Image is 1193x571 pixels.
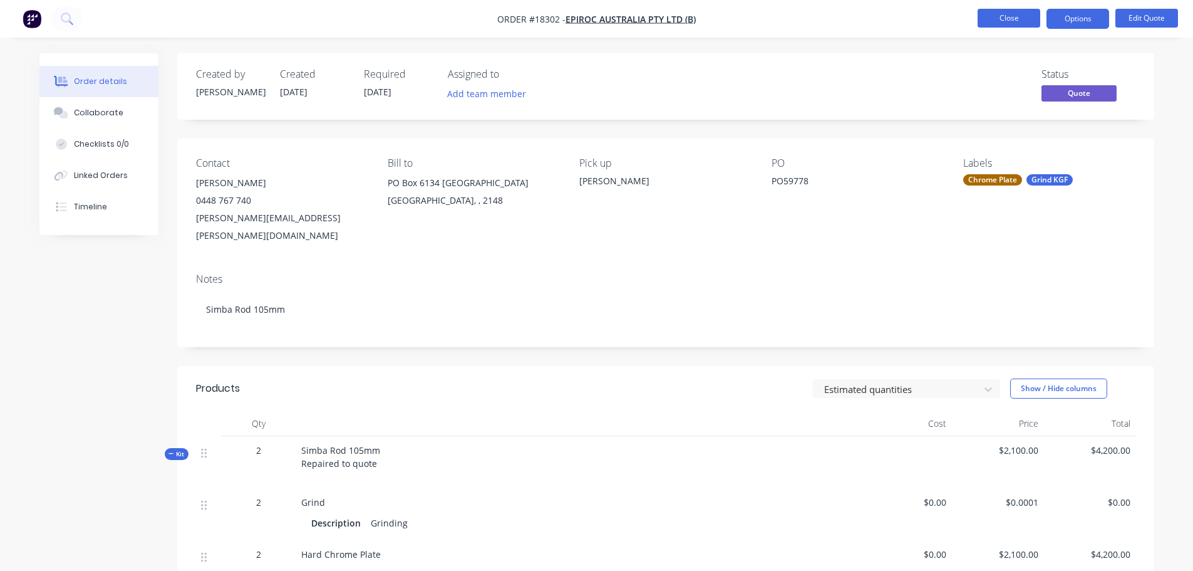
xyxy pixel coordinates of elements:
div: Timeline [74,201,107,212]
span: Hard Chrome Plate [301,548,381,560]
div: Status [1041,68,1135,80]
div: Notes [196,273,1135,285]
span: [DATE] [364,86,391,98]
button: Collaborate [39,97,158,128]
div: Chrome Plate [963,174,1022,186]
span: [DATE] [280,86,307,98]
div: Simba Rod 105mm [196,290,1135,328]
div: [PERSON_NAME] [196,85,265,98]
div: [PERSON_NAME] [196,174,368,192]
button: Checklists 0/0 [39,128,158,160]
div: PO59778 [772,174,928,192]
button: Add team member [448,85,533,102]
button: Close [978,9,1040,28]
button: Linked Orders [39,160,158,191]
span: Quote [1041,85,1117,101]
div: Contact [196,157,368,169]
button: Edit Quote [1115,9,1178,28]
div: Grinding [366,514,413,532]
div: Total [1043,411,1135,436]
button: Timeline [39,191,158,223]
div: Pick up [579,157,751,169]
span: Kit [168,449,185,459]
div: [PERSON_NAME][EMAIL_ADDRESS][PERSON_NAME][DOMAIN_NAME] [196,209,368,244]
div: Created by [196,68,265,80]
span: 2 [256,548,261,561]
span: $2,100.00 [956,548,1038,561]
div: Cost [860,411,952,436]
button: Kit [165,448,189,460]
span: $2,100.00 [956,444,1038,457]
div: PO Box 6134 [GEOGRAPHIC_DATA][GEOGRAPHIC_DATA], , 2148 [388,174,559,214]
div: Grind KGF [1026,174,1073,186]
button: Options [1046,9,1109,29]
span: Simba Rod 105mm Repaired to quote [301,444,380,469]
button: Show / Hide columns [1010,379,1107,399]
div: Assigned to [448,68,573,80]
div: Created [280,68,349,80]
button: Add team member [440,85,532,102]
div: Qty [221,411,296,436]
div: PO Box 6134 [GEOGRAPHIC_DATA] [388,174,559,192]
div: Price [951,411,1043,436]
div: Bill to [388,157,559,169]
img: Factory [23,9,41,28]
span: 2 [256,496,261,509]
div: Order details [74,76,127,87]
span: $0.00 [865,548,947,561]
div: [PERSON_NAME]0448 767 740[PERSON_NAME][EMAIL_ADDRESS][PERSON_NAME][DOMAIN_NAME] [196,174,368,244]
span: $0.0001 [956,496,1038,509]
div: PO [772,157,943,169]
span: $0.00 [1048,496,1130,509]
div: Collaborate [74,107,123,118]
div: Linked Orders [74,170,128,181]
span: $0.00 [865,496,947,509]
div: Labels [963,157,1135,169]
span: 2 [256,444,261,457]
button: Order details [39,66,158,97]
div: [GEOGRAPHIC_DATA], , 2148 [388,192,559,209]
span: Order #18302 - [497,13,566,25]
span: $4,200.00 [1048,444,1130,457]
div: Required [364,68,433,80]
div: 0448 767 740 [196,192,368,209]
div: Products [196,381,240,396]
div: Description [311,514,366,532]
a: Epiroc Australia Pty Ltd (B) [566,13,696,25]
span: Grind [301,496,325,508]
span: $4,200.00 [1048,548,1130,561]
div: Checklists 0/0 [74,139,129,150]
div: [PERSON_NAME] [579,174,751,187]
